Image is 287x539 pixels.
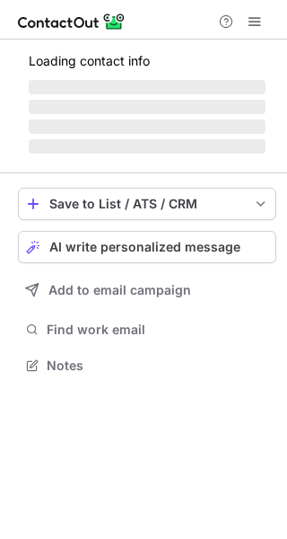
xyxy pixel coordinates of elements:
span: ‌ [29,119,265,134]
span: Notes [47,358,269,374]
span: AI write personalized message [49,240,240,254]
span: ‌ [29,100,265,114]
span: Find work email [47,322,269,338]
span: ‌ [29,80,265,94]
div: Save to List / ATS / CRM [49,197,245,211]
p: Loading contact info [29,54,265,68]
span: Add to email campaign [48,283,191,297]
span: ‌ [29,139,265,154]
button: save-profile-one-click [18,188,276,220]
button: Add to email campaign [18,274,276,306]
img: ContactOut v5.3.10 [18,11,126,32]
button: Find work email [18,317,276,342]
button: AI write personalized message [18,231,276,263]
button: Notes [18,353,276,378]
